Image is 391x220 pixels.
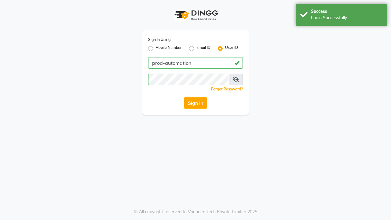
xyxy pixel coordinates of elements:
[184,97,207,109] button: Sign In
[171,6,220,24] img: logo1.svg
[155,45,182,52] label: Mobile Number
[311,8,383,15] div: Success
[148,57,243,69] input: Username
[311,15,383,21] div: Login Successfully.
[196,45,210,52] label: Email ID
[148,74,229,85] input: Username
[211,87,243,91] a: Forgot Password?
[148,37,171,42] label: Sign In Using:
[225,45,238,52] label: User ID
